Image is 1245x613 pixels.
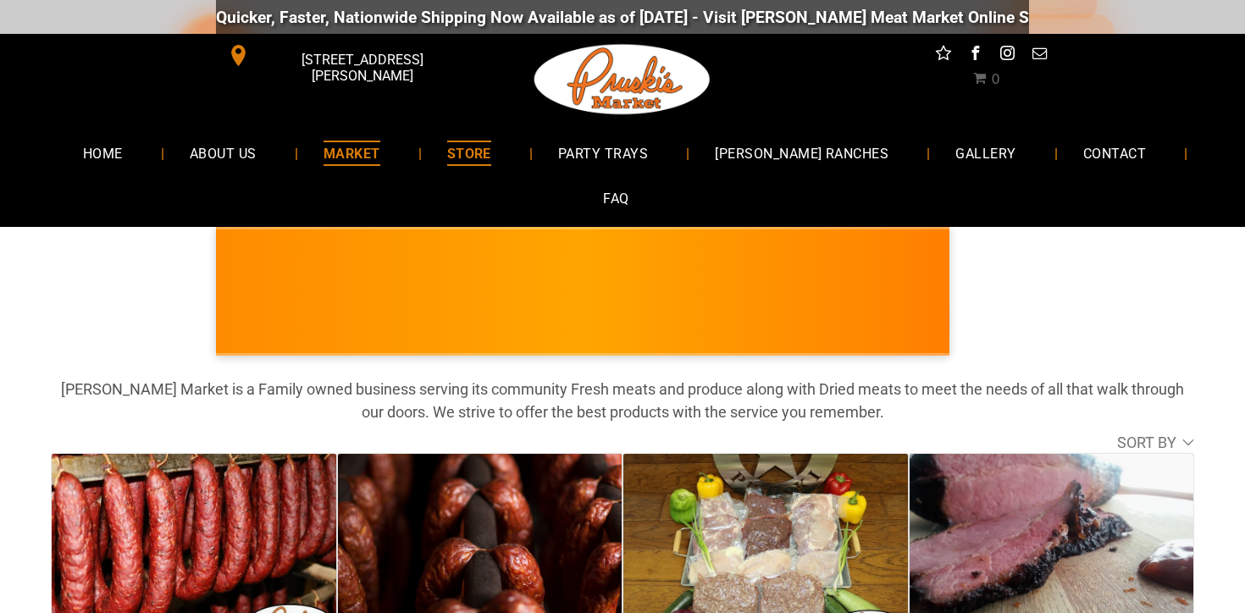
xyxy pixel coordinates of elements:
a: instagram [997,42,1019,69]
a: PARTY TRAYS [533,130,673,175]
a: ABOUT US [164,130,282,175]
a: email [1029,42,1051,69]
div: Quicker, Faster, Nationwide Shipping Now Available as of [DATE] - Visit [PERSON_NAME] Meat Market... [206,8,1231,27]
a: FAQ [578,176,654,221]
span: 0 [991,71,999,87]
a: [PERSON_NAME] RANCHES [689,130,914,175]
span: MARKET [324,141,380,165]
a: facebook [965,42,987,69]
a: Social network [932,42,955,69]
a: MARKET [298,130,406,175]
strong: [PERSON_NAME] Market is a Family owned business serving its community Fresh meats and produce alo... [61,380,1184,421]
a: HOME [58,130,148,175]
a: GALLERY [930,130,1041,175]
a: CONTACT [1058,130,1171,175]
a: STORE [422,130,517,175]
a: [STREET_ADDRESS][PERSON_NAME] [216,42,475,69]
span: [STREET_ADDRESS][PERSON_NAME] [253,43,472,92]
img: Pruski-s+Market+HQ+Logo2-1920w.png [531,34,714,125]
